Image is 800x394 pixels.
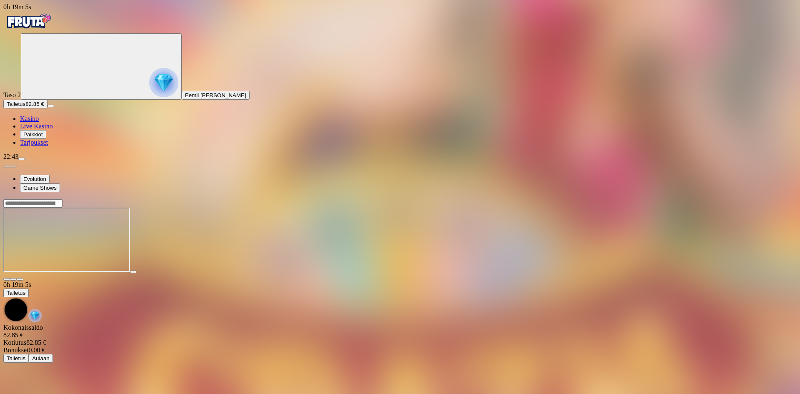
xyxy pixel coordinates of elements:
[25,101,44,107] span: 82.85 €
[10,165,17,168] button: next slide
[29,354,53,363] button: Aulaan
[23,176,46,182] span: Evolution
[20,130,46,139] button: reward iconPalkkiot
[3,199,62,208] input: Search
[3,278,10,281] button: close icon
[3,26,53,33] a: Fruta
[7,290,25,296] span: Talletus
[3,289,29,297] button: Talletus
[3,153,18,160] span: 22:43
[20,183,60,192] button: Game Shows
[32,355,50,361] span: Aulaan
[3,339,797,346] div: 82.85 €
[20,115,39,122] a: diamond iconKasino
[3,208,130,272] iframe: Crazy Time
[20,115,39,122] span: Kasino
[17,278,23,281] button: fullscreen icon
[130,271,137,273] button: play icon
[28,309,42,322] img: reward-icon
[3,281,31,288] span: user session time
[20,123,53,130] span: Live Kasino
[3,331,797,339] div: 82.85 €
[3,346,28,354] span: Bonukset
[3,324,797,339] div: Kokonaissaldo
[3,11,53,32] img: Fruta
[10,278,17,281] button: chevron-down icon
[7,101,25,107] span: Talletus
[20,139,48,146] span: Tarjoukset
[3,3,31,10] span: user session time
[7,355,25,361] span: Talletus
[3,339,26,346] span: Kotiutus
[3,281,797,324] div: Game menu
[18,158,25,160] button: menu
[3,100,47,108] button: Talletusplus icon82.85 €
[20,139,48,146] a: gift-inverted iconTarjoukset
[23,185,57,191] span: Game Shows
[3,91,21,98] span: Taso 2
[3,324,797,363] div: Game menu content
[47,105,54,107] button: menu
[20,175,50,183] button: Evolution
[3,165,10,168] button: prev slide
[185,92,246,98] span: Eemil [PERSON_NAME]
[182,91,250,100] button: Eemil [PERSON_NAME]
[3,346,797,354] div: 0.00 €
[149,68,178,97] img: reward progress
[21,33,182,100] button: reward progress
[23,131,43,138] span: Palkkiot
[3,354,29,363] button: Talletus
[20,123,53,130] a: poker-chip iconLive Kasino
[3,11,797,146] nav: Primary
